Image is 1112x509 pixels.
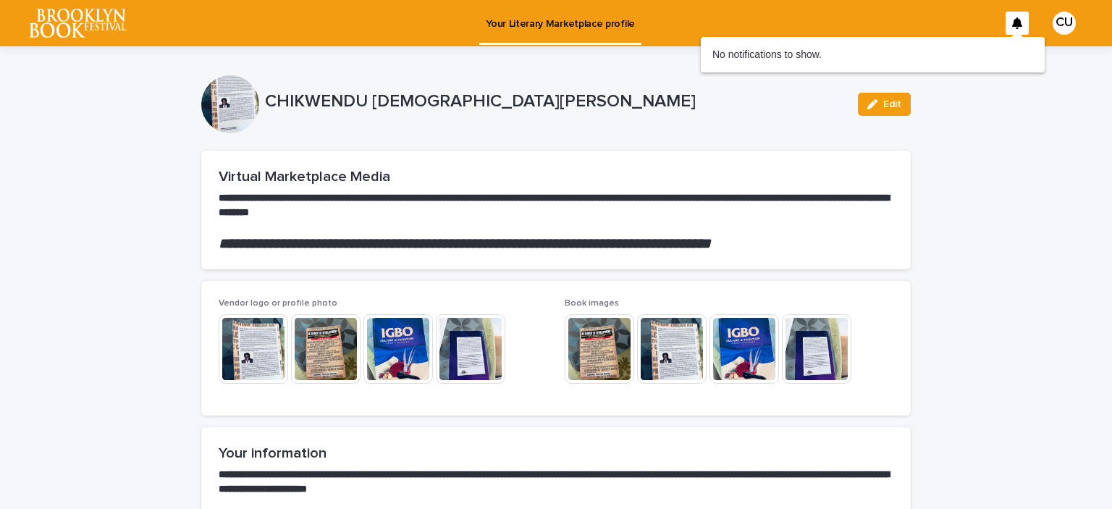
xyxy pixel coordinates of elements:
img: l65f3yHPToSKODuEVUav [29,9,126,38]
h2: Your information [219,445,893,462]
span: Edit [883,99,901,109]
div: CU [1053,12,1076,35]
p: No notifications to show. [712,49,1033,61]
p: CHIKWENDU [DEMOGRAPHIC_DATA][PERSON_NAME] [265,91,846,112]
h2: Virtual Marketplace Media [219,168,893,185]
span: Book images [565,299,619,308]
button: Edit [858,93,911,116]
span: Vendor logo or profile photo [219,299,337,308]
